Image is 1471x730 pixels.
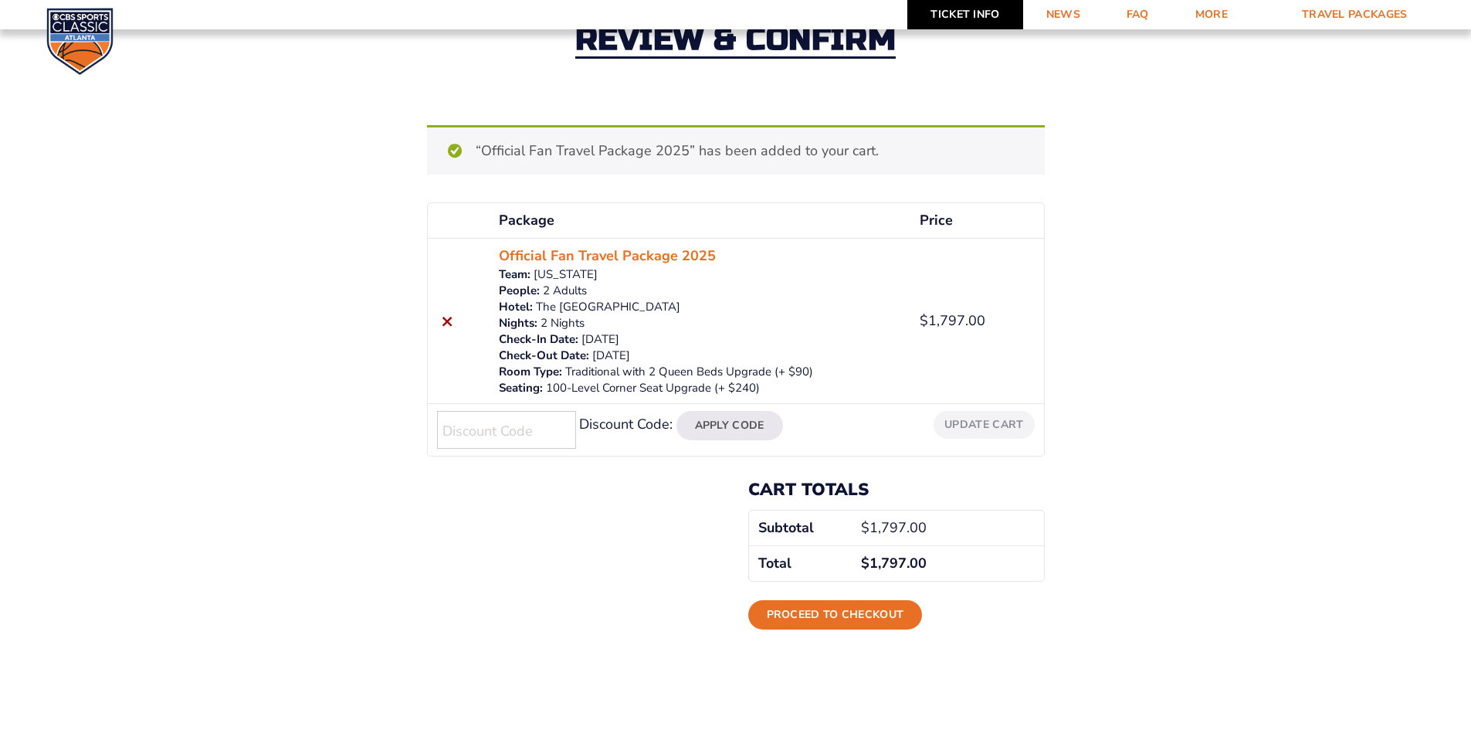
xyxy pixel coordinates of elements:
[749,545,852,581] th: Total
[861,554,927,572] bdi: 1,797.00
[499,380,901,396] p: 100-Level Corner Seat Upgrade (+ $240)
[920,311,928,330] span: $
[861,518,927,537] bdi: 1,797.00
[499,315,901,331] p: 2 Nights
[427,125,1045,175] div: “Official Fan Travel Package 2025” has been added to your cart.
[499,299,533,315] dt: Hotel:
[861,518,869,537] span: $
[499,283,540,299] dt: People:
[749,511,852,545] th: Subtotal
[499,348,901,364] p: [DATE]
[499,283,901,299] p: 2 Adults
[748,600,923,630] a: Proceed to checkout
[499,331,578,348] dt: Check-In Date:
[920,311,985,330] bdi: 1,797.00
[499,267,901,283] p: [US_STATE]
[499,348,589,364] dt: Check-Out Date:
[861,554,869,572] span: $
[499,364,562,380] dt: Room Type:
[499,315,537,331] dt: Nights:
[499,267,530,283] dt: Team:
[499,331,901,348] p: [DATE]
[499,299,901,315] p: The [GEOGRAPHIC_DATA]
[748,480,1045,500] h2: Cart totals
[499,364,901,380] p: Traditional with 2 Queen Beds Upgrade (+ $90)
[437,311,458,331] a: Remove this item
[575,24,896,59] h2: Review & Confirm
[46,8,114,75] img: CBS Sports Classic
[676,411,783,440] button: Apply Code
[499,380,543,396] dt: Seating:
[499,246,716,267] a: Official Fan Travel Package 2025
[934,411,1034,438] button: Update cart
[490,203,910,238] th: Package
[910,203,1043,238] th: Price
[579,415,673,433] label: Discount Code:
[437,411,576,449] input: Discount Code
